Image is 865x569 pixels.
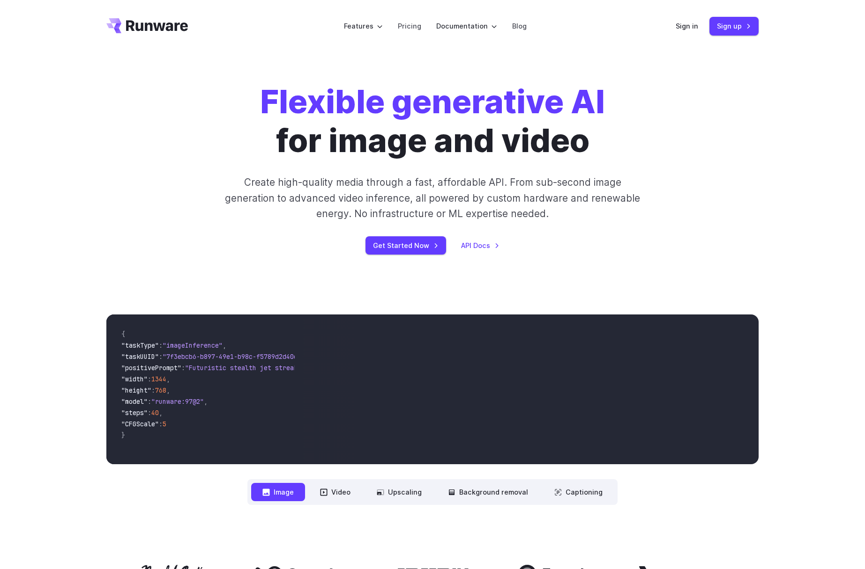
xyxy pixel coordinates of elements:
span: : [148,375,151,383]
span: : [148,409,151,417]
span: , [223,341,226,350]
span: "taskUUID" [121,352,159,361]
span: "runware:97@2" [151,397,204,406]
span: : [159,341,163,350]
button: Background removal [437,483,539,501]
a: Blog [512,21,527,31]
button: Image [251,483,305,501]
button: Captioning [543,483,614,501]
span: , [204,397,208,406]
span: "steps" [121,409,148,417]
span: , [159,409,163,417]
span: 5 [163,420,166,428]
p: Create high-quality media through a fast, affordable API. From sub-second image generation to adv... [224,175,641,221]
span: 768 [155,386,166,394]
span: "taskType" [121,341,159,350]
span: : [151,386,155,394]
a: Get Started Now [365,236,446,255]
button: Upscaling [365,483,433,501]
a: API Docs [461,240,500,251]
span: { [121,330,125,338]
span: "model" [121,397,148,406]
span: , [166,375,170,383]
span: 1344 [151,375,166,383]
span: "7f3ebcb6-b897-49e1-b98c-f5789d2d40d7" [163,352,305,361]
span: "CFGScale" [121,420,159,428]
span: "positivePrompt" [121,364,181,372]
label: Documentation [436,21,497,31]
span: 40 [151,409,159,417]
span: } [121,431,125,439]
a: Sign in [676,21,698,31]
button: Video [309,483,362,501]
h1: for image and video [260,82,605,160]
strong: Flexible generative AI [260,82,605,121]
a: Pricing [398,21,421,31]
span: : [159,352,163,361]
span: : [159,420,163,428]
span: : [148,397,151,406]
a: Go to / [106,18,188,33]
label: Features [344,21,383,31]
span: : [181,364,185,372]
span: "imageInference" [163,341,223,350]
span: "Futuristic stealth jet streaking through a neon-lit cityscape with glowing purple exhaust" [185,364,526,372]
span: , [166,386,170,394]
a: Sign up [709,17,759,35]
span: "height" [121,386,151,394]
span: "width" [121,375,148,383]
